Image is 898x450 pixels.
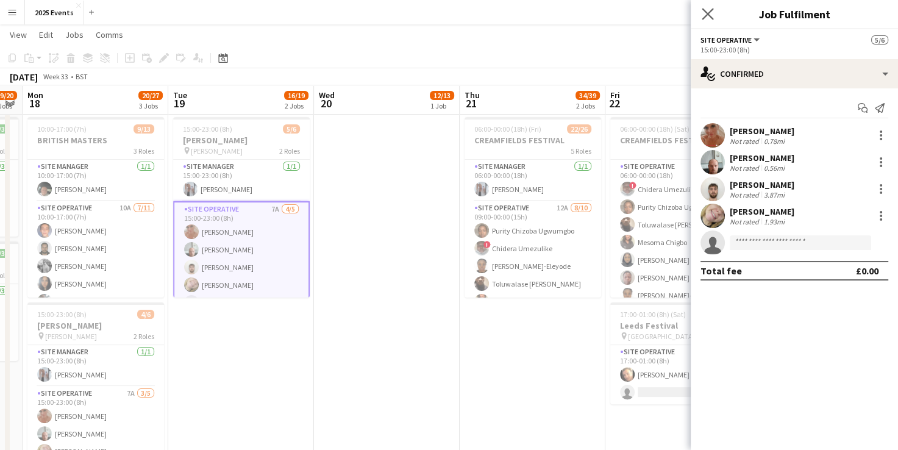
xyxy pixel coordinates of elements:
[700,265,742,277] div: Total fee
[134,146,154,155] span: 3 Roles
[173,135,310,146] h3: [PERSON_NAME]
[25,1,84,24] button: 2025 Events
[610,345,747,404] app-card-role: Site Operative1A1/217:00-01:00 (8h)[PERSON_NAME]
[91,27,128,43] a: Comms
[171,96,187,110] span: 19
[610,320,747,331] h3: Leeds Festival
[183,124,232,134] span: 15:00-23:00 (8h)
[60,27,88,43] a: Jobs
[134,332,154,341] span: 2 Roles
[317,96,335,110] span: 20
[465,90,480,101] span: Thu
[37,310,87,319] span: 15:00-23:00 (8h)
[629,182,636,189] span: !
[284,91,308,100] span: 16/19
[45,332,97,341] span: [PERSON_NAME]
[283,124,300,134] span: 5/6
[27,90,43,101] span: Mon
[137,310,154,319] span: 4/6
[65,29,84,40] span: Jobs
[173,117,310,298] app-job-card: 15:00-23:00 (8h)5/6[PERSON_NAME] [PERSON_NAME]2 RolesSite Manager1/115:00-23:00 (8h)[PERSON_NAME]...
[173,90,187,101] span: Tue
[5,27,32,43] a: View
[27,345,164,387] app-card-role: Site Manager1/115:00-23:00 (8h)[PERSON_NAME]
[27,135,164,146] h3: BRITISH MASTERS
[139,101,162,110] div: 3 Jobs
[463,96,480,110] span: 21
[730,217,761,226] div: Not rated
[76,72,88,81] div: BST
[319,90,335,101] span: Wed
[430,91,454,100] span: 12/13
[96,29,123,40] span: Comms
[691,59,898,88] div: Confirmed
[34,27,58,43] a: Edit
[39,29,53,40] span: Edit
[483,241,491,248] span: !
[191,146,243,155] span: [PERSON_NAME]
[761,217,787,226] div: 1.93mi
[620,124,690,134] span: 06:00-00:00 (18h) (Sat)
[856,265,878,277] div: £0.00
[700,35,761,45] button: Site Operative
[730,163,761,173] div: Not rated
[474,124,541,134] span: 06:00-00:00 (18h) (Fri)
[27,320,164,331] h3: [PERSON_NAME]
[571,146,591,155] span: 5 Roles
[730,206,794,217] div: [PERSON_NAME]
[173,201,310,316] app-card-role: Site Operative7A4/515:00-23:00 (8h)[PERSON_NAME][PERSON_NAME][PERSON_NAME][PERSON_NAME]
[610,302,747,404] app-job-card: 17:00-01:00 (8h) (Sat)1/2Leeds Festival [GEOGRAPHIC_DATA]1 RoleSite Operative1A1/217:00-01:00 (8h...
[610,135,747,146] h3: CREAMFIELDS FESTIVAL
[430,101,454,110] div: 1 Job
[37,124,87,134] span: 10:00-17:00 (7h)
[138,91,163,100] span: 20/27
[761,163,787,173] div: 0.56mi
[27,160,164,201] app-card-role: Site Manager1/110:00-17:00 (7h)[PERSON_NAME]
[871,35,888,45] span: 5/6
[761,137,787,146] div: 0.78mi
[691,6,898,22] h3: Job Fulfilment
[465,201,601,402] app-card-role: Site Operative12A8/1009:00-00:00 (15h)Purity Chizoba Ugwumgbo!Chidera Umezulike[PERSON_NAME]-Eley...
[576,91,600,100] span: 34/39
[27,117,164,298] app-job-card: 10:00-17:00 (7h)9/13BRITISH MASTERS3 RolesSite Manager1/110:00-17:00 (7h)[PERSON_NAME]Site Operat...
[465,135,601,146] h3: CREAMFIELDS FESTIVAL
[610,90,620,101] span: Fri
[730,126,794,137] div: [PERSON_NAME]
[567,124,591,134] span: 22/26
[279,146,300,155] span: 2 Roles
[173,160,310,201] app-card-role: Site Manager1/115:00-23:00 (8h)[PERSON_NAME]
[700,35,752,45] span: Site Operative
[465,117,601,298] app-job-card: 06:00-00:00 (18h) (Fri)22/26CREAMFIELDS FESTIVAL5 RolesSite Manager1/106:00-00:00 (18h)[PERSON_NA...
[576,101,599,110] div: 2 Jobs
[730,152,794,163] div: [PERSON_NAME]
[27,201,164,423] app-card-role: Site Operative10A7/1110:00-17:00 (7h)[PERSON_NAME][PERSON_NAME][PERSON_NAME][PERSON_NAME]Timilehi...
[610,160,747,360] app-card-role: Site Operative10/1006:00-00:00 (18h)!Chidera UmezulikePurity Chizoba UgwumgboToluwalase [PERSON_N...
[26,96,43,110] span: 18
[465,160,601,201] app-card-role: Site Manager1/106:00-00:00 (18h)[PERSON_NAME]
[608,96,620,110] span: 22
[40,72,71,81] span: Week 33
[10,71,38,83] div: [DATE]
[761,190,787,199] div: 3.87mi
[730,179,794,190] div: [PERSON_NAME]
[620,310,686,319] span: 17:00-01:00 (8h) (Sat)
[730,190,761,199] div: Not rated
[610,117,747,298] app-job-card: 06:00-00:00 (18h) (Sat)34/35CREAMFIELDS FESTIVAL5 RolesSite Operative10/1006:00-00:00 (18h)!Chide...
[628,332,695,341] span: [GEOGRAPHIC_DATA]
[730,137,761,146] div: Not rated
[10,29,27,40] span: View
[134,124,154,134] span: 9/13
[700,45,888,54] div: 15:00-23:00 (8h)
[285,101,308,110] div: 2 Jobs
